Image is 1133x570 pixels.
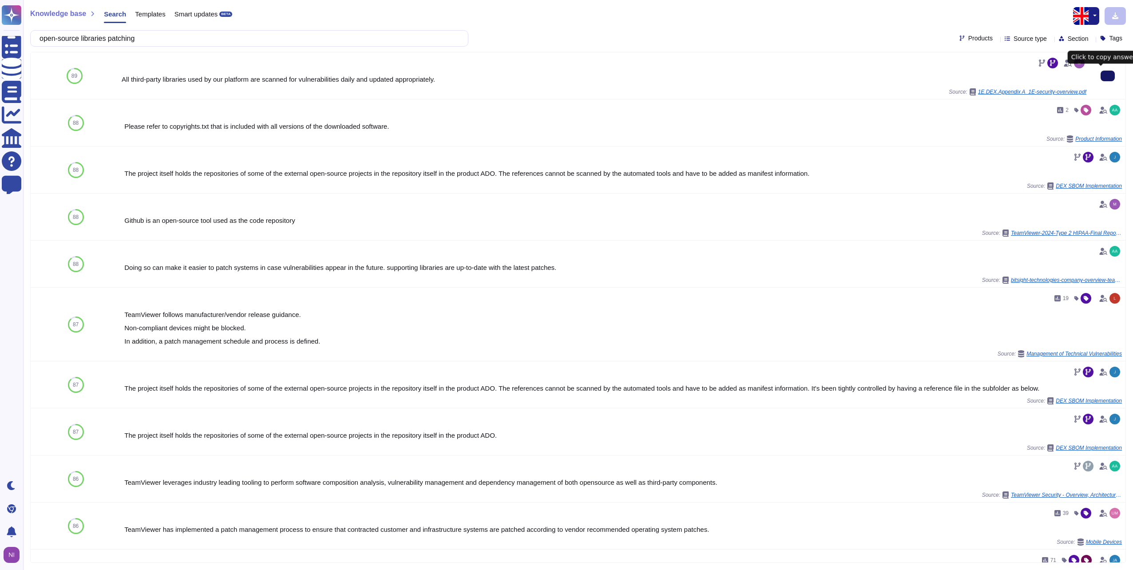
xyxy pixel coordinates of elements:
span: 87 [73,322,79,327]
img: user [1109,555,1120,566]
img: user [1109,152,1120,162]
img: user [4,547,20,563]
span: Source: [982,277,1122,284]
span: Source: [1057,538,1122,546]
span: 88 [73,120,79,126]
div: The project itself holds the repositories of some of the external open-source projects in the rep... [124,170,1122,177]
span: 88 [73,167,79,173]
div: Please refer to copyrights.txt that is included with all versions of the downloaded software. [124,123,1122,130]
span: DEX SBOM Implementation [1056,183,1122,189]
span: 2 [1066,107,1069,113]
span: 87 [73,382,79,388]
span: Source: [1027,182,1122,190]
img: user [1109,461,1120,471]
span: Tags [1109,35,1122,41]
img: user [1109,199,1120,210]
img: user [1109,246,1120,257]
span: Source: [982,491,1122,499]
span: Source: [1046,135,1122,142]
div: All third-party libraries used by our platform are scanned for vulnerabilities daily and updated ... [122,76,1086,83]
span: 86 [73,476,79,482]
span: DEX SBOM Implementation [1056,398,1122,404]
span: 39 [1063,511,1069,516]
span: DEX SBOM Implementation [1056,445,1122,451]
span: Source: [1027,444,1122,451]
img: en [1073,7,1091,25]
span: 89 [71,73,77,79]
span: Section [1068,36,1089,42]
span: Management of Technical Vulnerabilities [1026,351,1122,356]
span: Product Information [1075,136,1122,142]
span: Source type [1014,36,1047,42]
span: Products [968,35,993,41]
span: bitsight-technologies-company-overview-teamviewer-se-2024-11-14.pdf [1011,277,1122,283]
input: Search a question or template... [35,31,459,46]
span: Templates [135,11,165,17]
img: user [1109,414,1120,424]
span: 86 [73,523,79,529]
div: BETA [219,12,232,17]
img: user [1109,508,1120,519]
span: TeamViewer Security - Overview, Architecture and Encryption_2025.pdf [1011,492,1122,498]
span: 71 [1050,558,1056,563]
span: TeamViewer-2024-Type 2 HIPAA-Final Report.pdf [1011,230,1122,236]
div: TeamViewer has implemented a patch management process to ensure that contracted customer and infr... [124,526,1122,533]
button: user [2,545,26,565]
span: 88 [73,261,79,267]
span: 87 [73,429,79,435]
span: 1E.DEX.Appendix A_1E-security-overview.pdf [978,89,1086,95]
span: Source: [1027,397,1122,404]
div: TeamViewer follows manufacturer/vendor release guidance. Non-compliant devices might be blocked. ... [124,311,1122,344]
div: Github is an open-source tool used as the code repository [124,217,1122,224]
img: user [1109,367,1120,377]
div: The project itself holds the repositories of some of the external open-source projects in the rep... [124,385,1122,392]
span: Source: [998,350,1122,357]
span: Source: [982,230,1122,237]
div: Doing so can make it easier to patch systems in case vulnerabilities appear in the future. suppor... [124,264,1122,271]
span: Knowledge base [30,10,86,17]
img: user [1109,105,1120,115]
img: user [1109,293,1120,304]
span: 88 [73,214,79,220]
div: TeamViewer leverages industry leading tooling to perform software composition analysis, vulnerabi... [124,479,1122,486]
span: Search [104,11,126,17]
span: Mobile Devices [1086,539,1122,545]
span: 19 [1063,296,1069,301]
div: The project itself holds the repositories of some of the external open-source projects in the rep... [124,432,1122,439]
span: Smart updates [174,11,218,17]
span: Source: [949,88,1086,95]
